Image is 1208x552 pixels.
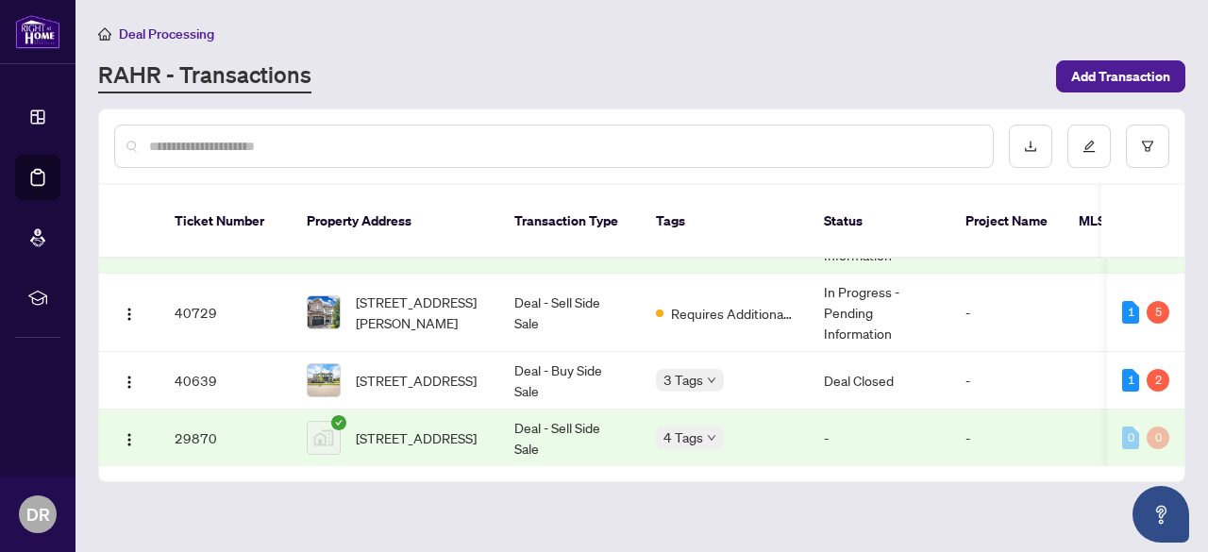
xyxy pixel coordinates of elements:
button: Add Transaction [1056,60,1185,92]
td: In Progress - Pending Information [809,274,950,352]
img: Logo [122,307,137,322]
td: Deal - Buy Side Sale [499,352,641,410]
span: home [98,27,111,41]
td: - [950,410,1113,467]
img: thumbnail-img [308,364,340,396]
div: 2 [1147,369,1169,392]
div: 1 [1122,369,1139,392]
button: edit [1067,125,1111,168]
img: Logo [122,432,137,447]
th: Ticket Number [159,185,292,259]
span: down [707,376,716,385]
th: Project Name [950,185,1064,259]
td: 29870 [159,410,292,467]
div: 5 [1147,301,1169,324]
button: download [1009,125,1052,168]
th: Transaction Type [499,185,641,259]
button: Open asap [1132,486,1189,543]
span: down [707,433,716,443]
span: 4 Tags [663,427,703,448]
img: thumbnail-img [308,296,340,328]
td: - [950,274,1113,352]
img: Logo [122,375,137,390]
th: Property Address [292,185,499,259]
th: Tags [641,185,809,259]
td: 40639 [159,352,292,410]
th: Status [809,185,950,259]
span: [STREET_ADDRESS][PERSON_NAME] [356,292,484,333]
td: - [809,410,950,467]
div: 0 [1147,427,1169,449]
th: MLS # [1064,185,1177,259]
img: thumbnail-img [308,422,340,454]
span: Requires Additional Docs [671,303,794,324]
span: edit [1082,140,1096,153]
img: logo [15,14,60,49]
td: - [950,352,1113,410]
span: Deal Processing [119,25,214,42]
span: [STREET_ADDRESS] [356,370,477,391]
span: download [1024,140,1037,153]
span: DR [26,501,50,527]
button: Logo [114,423,144,453]
td: Deal Closed [809,352,950,410]
td: 40729 [159,274,292,352]
span: Add Transaction [1071,61,1170,92]
td: Deal - Sell Side Sale [499,410,641,467]
a: RAHR - Transactions [98,59,311,93]
button: Logo [114,297,144,327]
button: filter [1126,125,1169,168]
td: Deal - Sell Side Sale [499,274,641,352]
span: [STREET_ADDRESS] [356,427,477,448]
span: check-circle [331,415,346,430]
div: 1 [1122,301,1139,324]
button: Logo [114,365,144,395]
div: 0 [1122,427,1139,449]
span: filter [1141,140,1154,153]
span: 3 Tags [663,369,703,391]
